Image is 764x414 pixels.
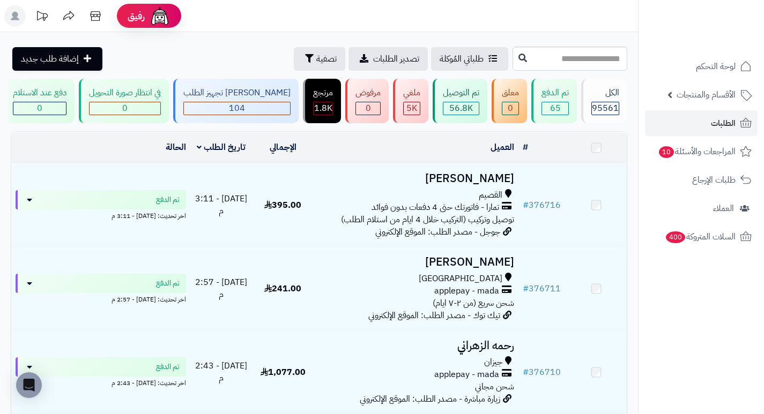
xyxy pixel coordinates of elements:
div: اخر تحديث: [DATE] - 2:57 م [16,293,186,304]
div: دفع عند الاستلام [13,87,66,99]
a: ملغي 5K [391,79,431,123]
span: 95561 [592,102,619,115]
span: شحن سريع (من ٢-٧ ايام) [433,297,514,310]
span: المراجعات والأسئلة [658,144,736,159]
span: تم الدفع [156,194,180,205]
span: جوجل - مصدر الطلب: الموقع الإلكتروني [375,225,500,238]
span: زيارة مباشرة - مصدر الطلب: الموقع الإلكتروني [360,393,500,405]
span: [GEOGRAPHIC_DATA] [419,273,502,285]
span: تم الدفع [156,278,180,289]
span: السلات المتروكة [665,229,736,244]
a: الحالة [166,141,186,154]
div: مرتجع [313,87,333,99]
a: طلبات الإرجاع [645,167,758,193]
span: تصدير الطلبات [373,52,419,65]
div: 65 [542,102,568,115]
span: 104 [229,102,245,115]
div: تم التوصيل [443,87,479,99]
div: مرفوض [355,87,381,99]
span: 0 [122,102,128,115]
span: توصيل وتركيب (التركيب خلال 4 ايام من استلام الطلب) [341,213,514,226]
span: العملاء [713,201,734,216]
a: تم الدفع 65 [529,79,579,123]
span: تم الدفع [156,362,180,372]
h3: رحمه الزهراني [318,340,514,352]
span: 65 [550,102,561,115]
span: [DATE] - 2:43 م [195,359,247,385]
a: الكل95561 [579,79,629,123]
a: الإجمالي [270,141,296,154]
span: شحن مجاني [475,380,514,393]
span: الطلبات [711,116,736,131]
div: في انتظار صورة التحويل [89,87,161,99]
a: الطلبات [645,110,758,136]
div: [PERSON_NAME] تجهيز الطلب [183,87,291,99]
a: #376716 [523,199,561,212]
a: إضافة طلب جديد [12,47,102,71]
div: تم الدفع [542,87,569,99]
span: طلباتي المُوكلة [440,52,484,65]
div: اخر تحديث: [DATE] - 3:11 م [16,209,186,221]
div: 0 [13,102,66,115]
a: لوحة التحكم [645,54,758,79]
a: #376710 [523,366,561,379]
span: applepay - mada [434,285,499,297]
div: 0 [356,102,380,115]
span: 395.00 [264,199,301,212]
a: تم التوصيل 56.8K [431,79,489,123]
div: اخر تحديث: [DATE] - 2:43 م [16,377,186,388]
span: الأقسام والمنتجات [677,87,736,102]
span: تمارا - فاتورتك حتى 4 دفعات بدون فوائد [372,201,499,214]
div: 104 [184,102,290,115]
span: [DATE] - 3:11 م [195,192,247,217]
div: 56759 [443,102,479,115]
span: رفيق [128,10,145,22]
a: السلات المتروكة400 [645,224,758,250]
span: 10 [659,146,674,158]
a: مرفوض 0 [343,79,391,123]
span: 0 [366,102,371,115]
div: 0 [502,102,518,115]
div: معلق [502,87,519,99]
span: القصيم [479,189,502,201]
h3: [PERSON_NAME] [318,172,514,185]
div: ملغي [403,87,420,99]
span: 5K [406,102,417,115]
span: [DATE] - 2:57 م [195,276,247,301]
span: إضافة طلب جديد [21,52,79,65]
span: # [523,282,529,295]
span: تيك توك - مصدر الطلب: الموقع الإلكتروني [368,309,500,322]
a: تاريخ الطلب [197,141,246,154]
a: العميل [491,141,514,154]
span: 0 [37,102,42,115]
span: # [523,366,529,379]
button: تصفية [294,47,345,71]
span: جيزان [484,356,502,368]
h3: [PERSON_NAME] [318,256,514,268]
span: 1.8K [314,102,332,115]
div: 4985 [404,102,420,115]
div: Open Intercom Messenger [16,372,42,398]
img: ai-face.png [149,5,170,27]
span: applepay - mada [434,368,499,381]
span: # [523,199,529,212]
a: طلباتي المُوكلة [431,47,508,71]
a: معلق 0 [489,79,529,123]
a: المراجعات والأسئلة10 [645,139,758,164]
div: 1816 [314,102,332,115]
a: # [523,141,528,154]
a: مرتجع 1.8K [301,79,343,123]
span: 400 [666,231,685,243]
div: 0 [90,102,160,115]
a: تحديثات المنصة [28,5,55,29]
span: 241.00 [264,282,301,295]
span: لوحة التحكم [696,59,736,74]
a: #376711 [523,282,561,295]
span: 0 [508,102,513,115]
a: دفع عند الاستلام 0 [1,79,77,123]
div: الكل [591,87,619,99]
a: في انتظار صورة التحويل 0 [77,79,171,123]
a: تصدير الطلبات [348,47,428,71]
a: [PERSON_NAME] تجهيز الطلب 104 [171,79,301,123]
span: 56.8K [449,102,473,115]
